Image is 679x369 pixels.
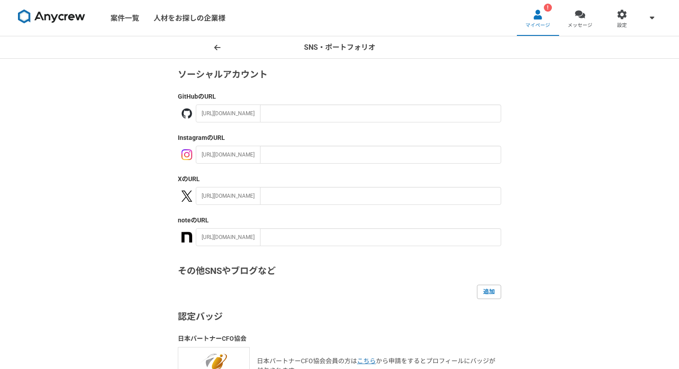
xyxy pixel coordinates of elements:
img: a3U9rW3u3Lr2az699ms0nsgwjY3a+92wMGRIAAAQIE9hX4PzgNzWcoiwVVAAAAAElFTkSuQmCC [181,232,192,243]
img: x-391a3a86.png [181,191,192,202]
h3: ソーシャルアカウント [178,68,501,81]
span: 設定 [617,22,627,29]
h3: 認定バッジ [178,310,501,323]
img: instagram-21f86b55.png [181,149,192,160]
label: X のURL [178,174,501,184]
a: 追加 [477,285,501,299]
span: マイページ [525,22,550,29]
div: ! [544,4,552,12]
label: note のURL [178,216,501,225]
img: 8DqYSo04kwAAAAASUVORK5CYII= [18,9,85,24]
h1: SNS・ポートフォリオ [304,42,375,53]
span: メッセージ [568,22,592,29]
a: こちら [357,357,376,365]
h3: その他SNSやブログなど [178,264,501,278]
h3: 日本パートナーCFO協会 [178,334,501,343]
img: github-367d5cb2.png [181,108,192,119]
label: GitHub のURL [178,92,501,101]
label: Instagram のURL [178,133,501,143]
